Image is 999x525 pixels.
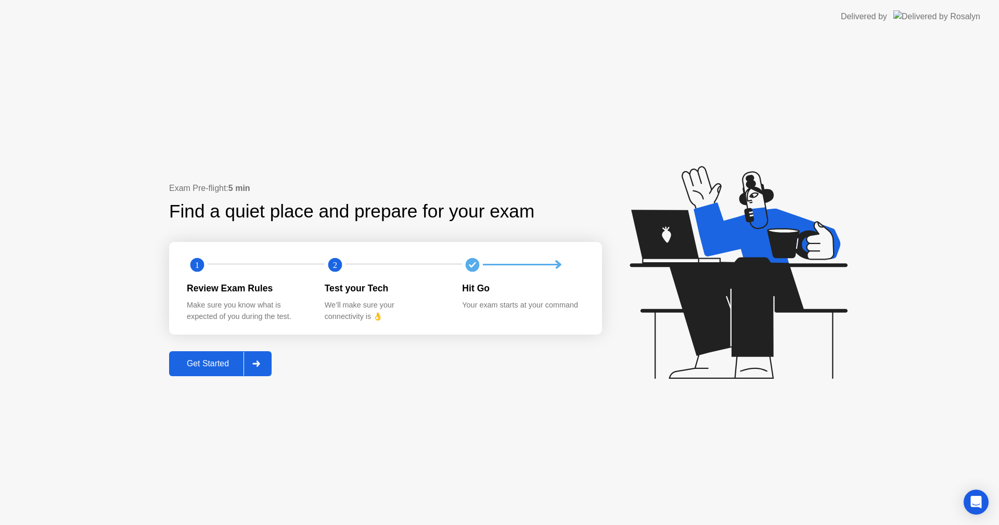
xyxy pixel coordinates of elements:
div: Exam Pre-flight: [169,182,602,195]
div: Make sure you know what is expected of you during the test. [187,300,308,322]
text: 2 [333,260,337,270]
div: Open Intercom Messenger [964,490,989,515]
div: Review Exam Rules [187,281,308,295]
div: Get Started [172,359,244,368]
button: Get Started [169,351,272,376]
div: We’ll make sure your connectivity is 👌 [325,300,446,322]
text: 1 [195,260,199,270]
div: Delivered by [841,10,887,23]
b: 5 min [228,184,250,193]
div: Hit Go [462,281,583,295]
div: Test your Tech [325,281,446,295]
div: Find a quiet place and prepare for your exam [169,198,536,225]
img: Delivered by Rosalyn [893,10,980,22]
div: Your exam starts at your command [462,300,583,311]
